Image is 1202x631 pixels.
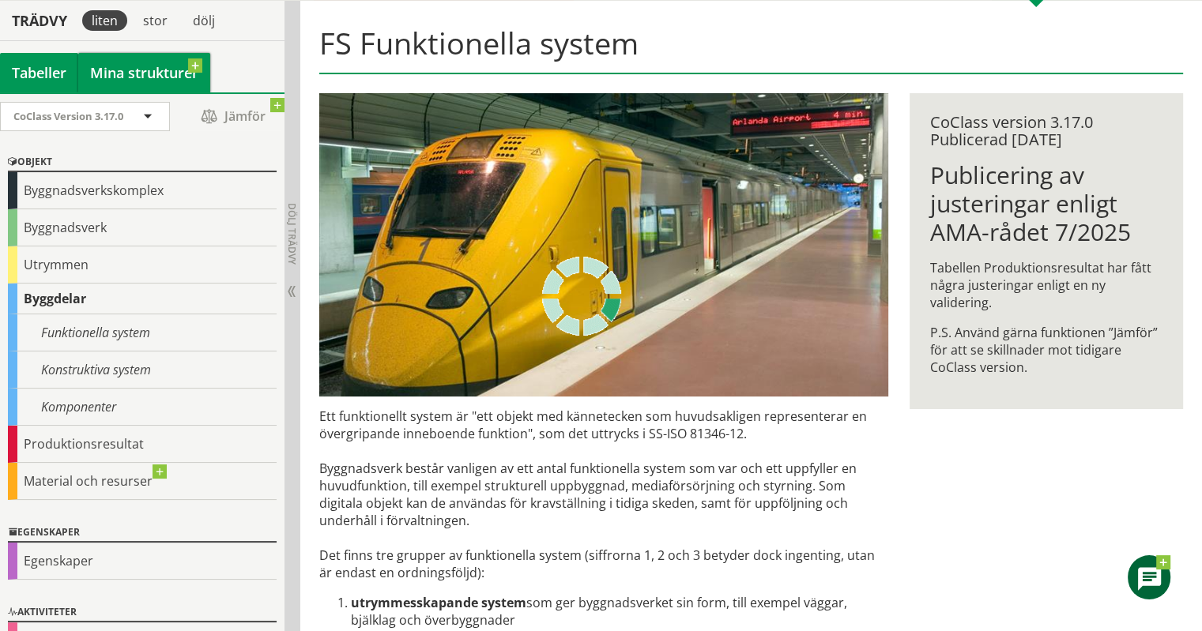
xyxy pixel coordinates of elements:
[8,351,277,389] div: Konstruktiva system
[319,25,1184,74] h1: FS Funktionella system
[183,10,224,31] div: dölj
[134,10,177,31] div: stor
[78,53,210,92] a: Mina strukturer
[930,114,1162,148] div: CoClass version 3.17.0 Publicerad [DATE]
[542,257,621,336] img: Laddar
[8,153,277,172] div: Objekt
[8,246,277,284] div: Utrymmen
[930,324,1162,376] p: P.S. Använd gärna funktionen ”Jämför” för att se skillnader mot tidigare CoClass version.
[82,10,127,31] div: liten
[930,259,1162,311] p: Tabellen Produktionsresultat har fått några justeringar enligt en ny validering.
[8,284,277,314] div: Byggdelar
[8,389,277,426] div: Komponenter
[8,209,277,246] div: Byggnadsverk
[285,203,299,265] span: Dölj trädvy
[8,314,277,351] div: Funktionella system
[351,594,888,629] li: som ger byggnadsverket sin form, till exempel väggar, bjälklag och överbyggnader
[930,161,1162,246] h1: Publicering av justeringar enligt AMA-rådet 7/2025
[319,93,888,396] img: arlanda-express-2.jpg
[8,603,277,622] div: Aktiviteter
[8,172,277,209] div: Byggnadsverkskomplex
[8,524,277,543] div: Egenskaper
[3,12,76,29] div: Trädvy
[186,103,281,130] span: Jämför
[351,594,526,611] strong: utrymmesskapande system
[8,543,277,580] div: Egenskaper
[13,109,123,123] span: CoClass Version 3.17.0
[8,463,277,500] div: Material och resurser
[8,426,277,463] div: Produktionsresultat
